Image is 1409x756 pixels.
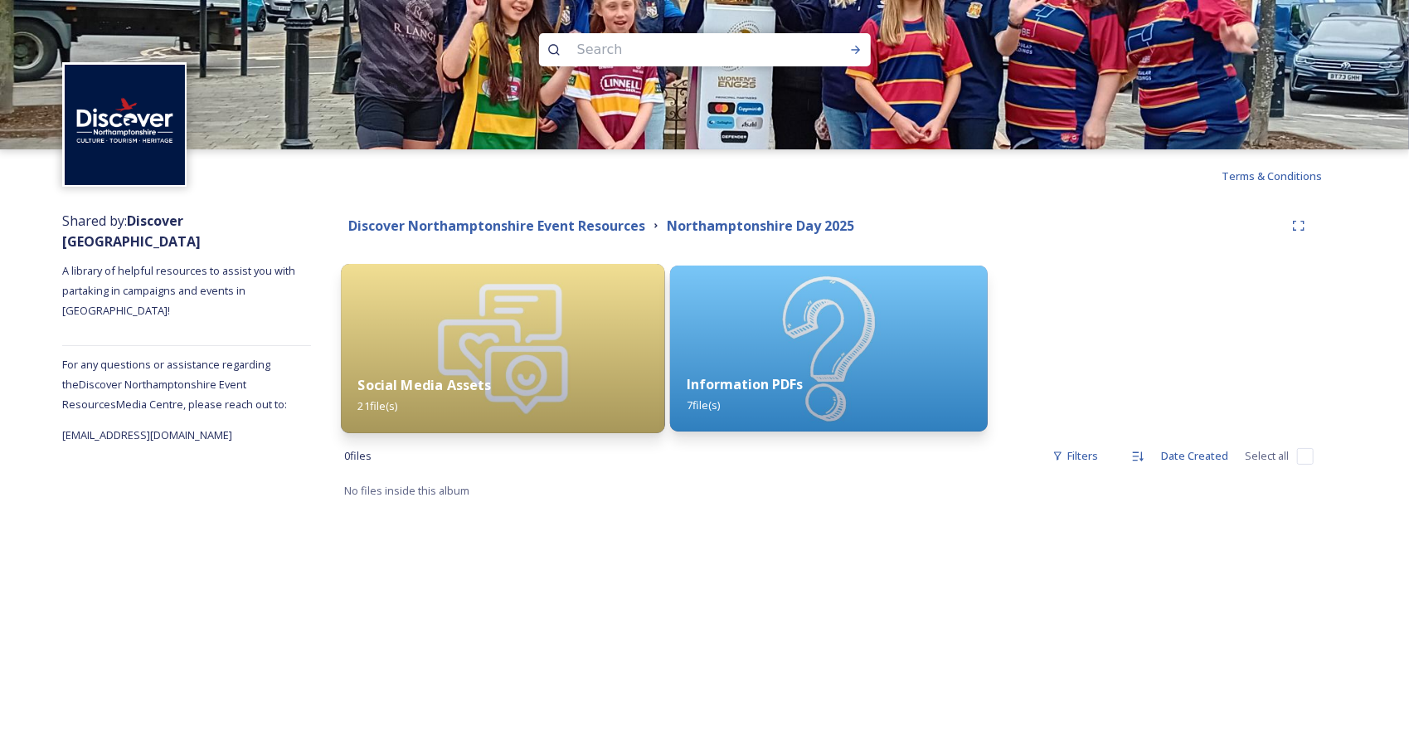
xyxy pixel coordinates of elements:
div: Filters [1044,440,1106,472]
a: Terms & Conditions [1222,166,1347,186]
strong: Discover Northamptonshire Event Resources [348,217,645,235]
span: Select all [1245,448,1289,464]
strong: Discover [GEOGRAPHIC_DATA] [62,212,201,251]
input: Search [569,32,796,68]
span: Terms & Conditions [1222,168,1322,183]
img: 74aea876-34f9-41ed-a5a7-3cc75dfe97ef.jpg [670,266,988,432]
span: [EMAIL_ADDRESS][DOMAIN_NAME] [62,427,232,442]
img: Untitled%20design%20%282%29.png [65,65,185,185]
strong: Social Media Assets [358,376,492,394]
img: 57273e89-16d2-4eb5-adbd-b4714f80d228.jpg [341,264,665,433]
span: 21 file(s) [358,398,398,413]
span: A library of helpful resources to assist you with partaking in campaigns and events in [GEOGRAPHI... [62,263,298,318]
span: 0 file s [344,448,372,464]
span: No files inside this album [344,483,469,498]
div: Date Created [1153,440,1237,472]
strong: Information PDFs [687,375,803,393]
span: For any questions or assistance regarding the Discover Northamptonshire Event Resources Media Cen... [62,357,287,412]
strong: Northamptonshire Day 2025 [667,217,854,235]
span: 7 file(s) [687,398,720,412]
span: Shared by: [62,212,201,251]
